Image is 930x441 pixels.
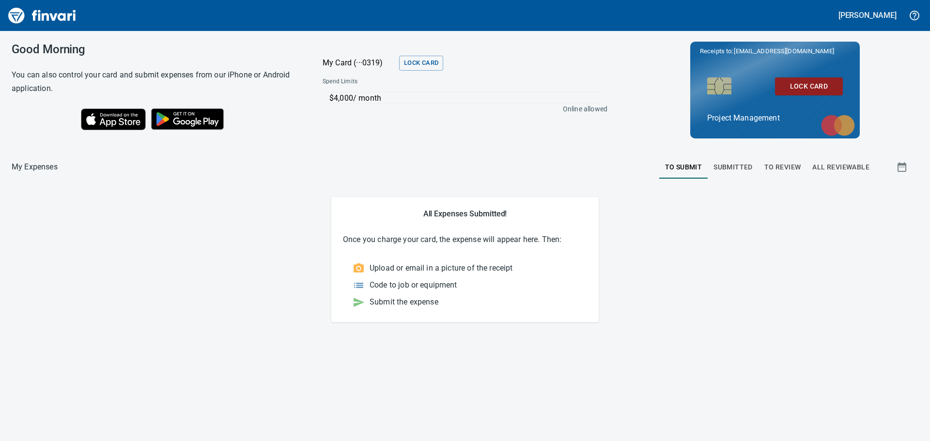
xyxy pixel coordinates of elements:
[887,155,918,179] button: Show transactions within a particular date range
[343,234,587,245] p: Once you charge your card, the expense will appear here. Then:
[315,104,607,114] p: Online allowed
[838,10,897,20] h5: [PERSON_NAME]
[707,112,843,124] p: Project Management
[6,4,78,27] img: Finvari
[146,103,229,135] img: Get it on Google Play
[370,296,438,308] p: Submit the expense
[12,161,58,173] nav: breadcrumb
[700,46,850,56] p: Receipts to:
[812,161,869,173] span: All Reviewable
[323,77,481,87] span: Spend Limits
[329,92,603,104] p: $4,000 / month
[713,161,753,173] span: Submitted
[665,161,702,173] span: To Submit
[12,43,298,56] h3: Good Morning
[370,279,457,291] p: Code to job or equipment
[783,80,835,92] span: Lock Card
[81,108,146,130] img: Download on the App Store
[370,262,512,274] p: Upload or email in a picture of the receipt
[836,8,899,23] button: [PERSON_NAME]
[764,161,801,173] span: To Review
[404,58,438,69] span: Lock Card
[12,161,58,173] p: My Expenses
[816,110,860,141] img: mastercard.svg
[12,68,298,95] h6: You can also control your card and submit expenses from our iPhone or Android application.
[399,56,443,71] button: Lock Card
[733,46,835,56] span: [EMAIL_ADDRESS][DOMAIN_NAME]
[775,77,843,95] button: Lock Card
[323,57,395,69] p: My Card (···0319)
[343,209,587,219] h5: All Expenses Submitted!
